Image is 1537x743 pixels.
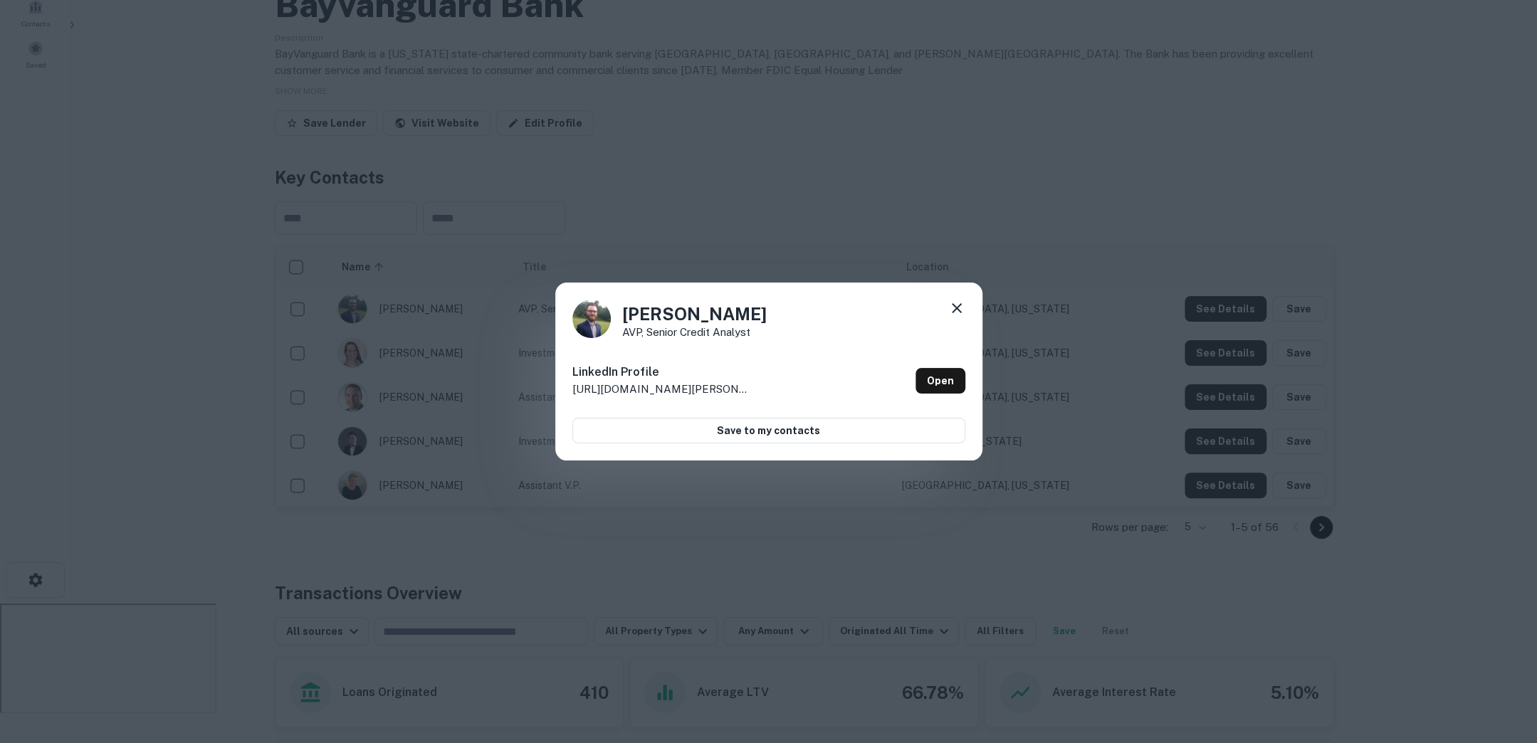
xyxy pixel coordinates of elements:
p: AVP, Senior Credit Analyst [622,327,767,337]
a: Open [916,368,965,394]
button: Save to my contacts [572,418,965,443]
iframe: Chat Widget [1466,584,1537,652]
h6: LinkedIn Profile [572,364,750,381]
img: 1517560622674 [572,300,611,338]
p: [URL][DOMAIN_NAME][PERSON_NAME] [572,381,750,398]
h4: [PERSON_NAME] [622,301,767,327]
